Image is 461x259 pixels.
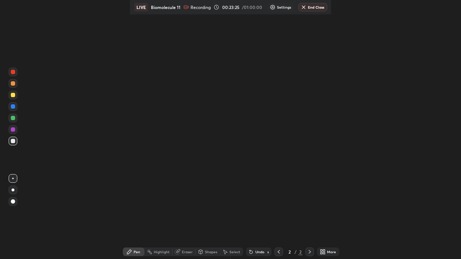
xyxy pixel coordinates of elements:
p: Recording [191,5,211,10]
div: More [327,250,336,254]
img: end-class-cross [301,4,306,10]
div: Slides [259,250,269,254]
img: recording.375f2c34.svg [183,4,189,10]
div: Select [229,250,240,254]
div: 2 [298,249,303,255]
div: 2 [286,250,293,254]
div: Undo [255,250,264,254]
p: Settings [277,5,291,9]
img: class-settings-icons [270,4,276,10]
div: Highlight [154,250,170,254]
button: End Class [298,3,327,12]
div: Eraser [182,250,193,254]
div: Shapes [205,250,217,254]
p: LIVE [136,4,146,10]
p: Biomolecule 11 [151,4,180,10]
div: Pen [134,250,140,254]
div: / [295,250,297,254]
